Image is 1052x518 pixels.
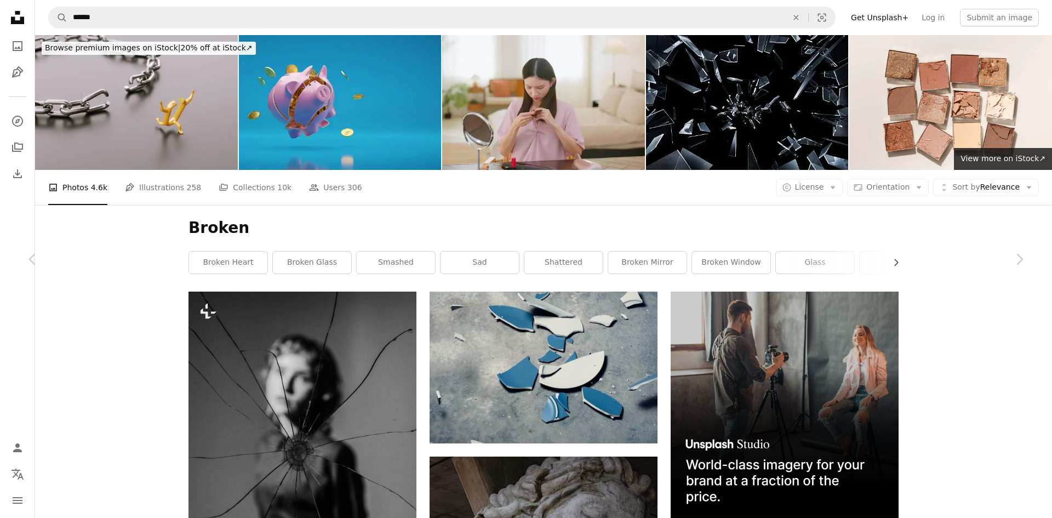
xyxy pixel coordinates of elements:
h1: Broken [188,218,899,238]
a: Next [986,207,1052,312]
a: Download History [7,163,28,185]
a: broken window [692,252,770,274]
span: View more on iStock ↗ [960,154,1045,163]
button: Menu [7,489,28,511]
button: scroll list to the right [886,252,899,274]
a: Get Unsplash+ [844,9,915,26]
a: Explore [7,110,28,132]
img: Shattering window glass [646,35,849,170]
span: Orientation [866,183,910,191]
img: Breaking the chain [35,35,238,170]
a: Collections 10k [219,170,291,205]
a: sad [441,252,519,274]
a: broken mirror [608,252,687,274]
span: 306 [347,181,362,193]
img: Asian woman worry hair damaged [442,35,645,170]
span: 258 [187,181,202,193]
button: Search Unsplash [49,7,67,28]
a: Users 306 [309,170,362,205]
a: View more on iStock↗ [954,148,1052,170]
a: Log in [915,9,951,26]
button: Language [7,463,28,485]
div: 20% off at iStock ↗ [42,42,256,55]
a: Illustrations [7,61,28,83]
a: Browse premium images on iStock|20% off at iStock↗ [35,35,262,61]
a: Photos [7,35,28,57]
span: Browse premium images on iStock | [45,43,180,52]
a: broken heart [189,252,267,274]
a: shattered [524,252,603,274]
a: Collections [7,136,28,158]
a: top view photography of broken ceramic plate [430,362,658,372]
a: Illustrations 258 [125,170,201,205]
a: a woman standing in front of a broken window [188,458,416,468]
a: glass [776,252,854,274]
img: Natural color eye shadow makeup palette, crushed face powder swatches. Woman cosmetic and beauty ... [849,35,1052,170]
button: Clear [784,7,808,28]
a: cracked [860,252,938,274]
a: broken glass [273,252,351,274]
a: smashed [357,252,435,274]
img: top view photography of broken ceramic plate [430,292,658,443]
img: Broken piggy bank full of euro coins isolated on blue background. 3d illustration. [239,35,442,170]
span: Relevance [952,182,1020,193]
form: Find visuals sitewide [48,7,836,29]
button: Orientation [847,179,929,196]
button: Sort byRelevance [933,179,1039,196]
span: License [795,183,824,191]
button: License [776,179,843,196]
button: Visual search [809,7,835,28]
a: Log in / Sign up [7,437,28,459]
span: 10k [277,181,291,193]
button: Submit an image [960,9,1039,26]
span: Sort by [952,183,980,191]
